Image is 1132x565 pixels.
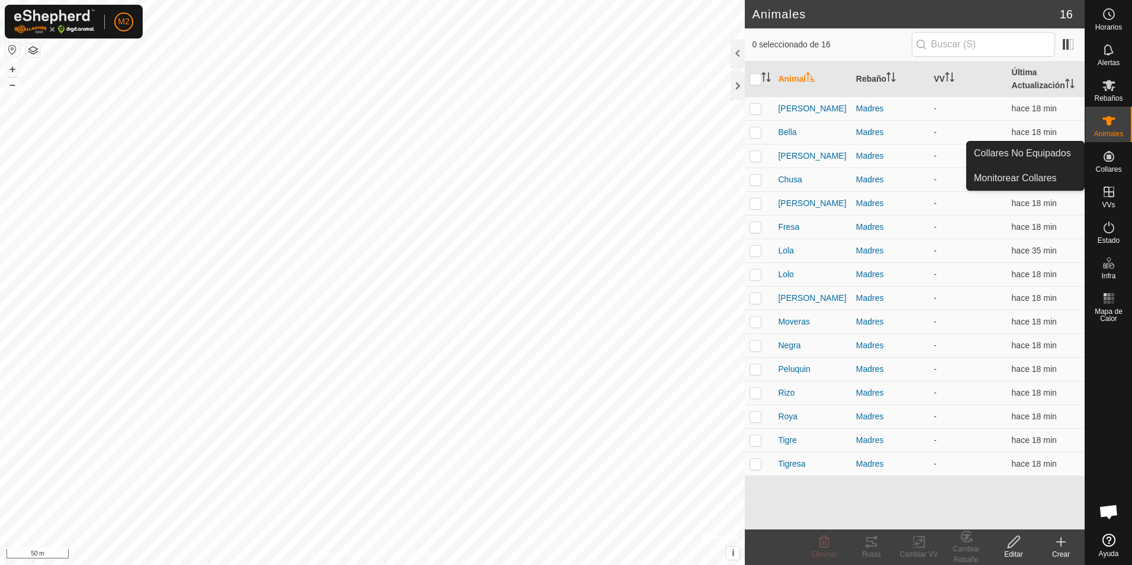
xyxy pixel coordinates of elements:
p-sorticon: Activar para ordenar [886,74,896,84]
span: Eliminar [811,550,837,558]
span: 4 sept 2025, 9:25 [1012,222,1057,232]
span: 4 sept 2025, 9:25 [1012,364,1057,374]
app-display-virtual-paddock-transition: - [934,388,937,397]
span: Infra [1101,272,1115,280]
app-display-virtual-paddock-transition: - [934,175,937,184]
th: Rebaño [851,62,929,97]
div: Madres [856,339,924,352]
div: Madres [856,387,924,399]
span: 4 sept 2025, 9:25 [1012,104,1057,113]
app-display-virtual-paddock-transition: - [934,127,937,137]
a: Collares No Equipados [967,142,1084,165]
span: Monitorear Collares [974,171,1057,185]
a: Ayuda [1085,529,1132,562]
span: 16 [1060,5,1073,23]
app-display-virtual-paddock-transition: - [934,364,937,374]
span: Lola [778,245,793,257]
app-display-virtual-paddock-transition: - [934,459,937,468]
app-display-virtual-paddock-transition: - [934,293,937,303]
span: 4 sept 2025, 9:25 [1012,317,1057,326]
div: Madres [856,363,924,375]
span: Estado [1098,237,1120,244]
div: Madres [856,316,924,328]
input: Buscar (S) [912,32,1055,57]
a: Monitorear Collares [967,166,1084,190]
app-display-virtual-paddock-transition: - [934,151,937,160]
img: Logo Gallagher [14,9,95,34]
span: Moveras [778,316,810,328]
app-display-virtual-paddock-transition: - [934,222,937,232]
div: Madres [856,458,924,470]
button: Capas del Mapa [26,43,40,57]
app-display-virtual-paddock-transition: - [934,341,937,350]
div: Cambiar Rebaño [943,544,990,565]
h2: Animales [752,7,1059,21]
span: 4 sept 2025, 9:25 [1012,388,1057,397]
span: Roya [778,410,797,423]
span: Mapa de Calor [1088,308,1129,322]
app-display-virtual-paddock-transition: - [934,412,937,421]
span: [PERSON_NAME] [778,150,846,162]
span: 4 sept 2025, 9:25 [1012,293,1057,303]
div: Madres [856,174,924,186]
span: 0 seleccionado de 16 [752,38,911,51]
span: 4 sept 2025, 9:25 [1012,127,1057,137]
span: Bella [778,126,796,139]
span: i [732,548,734,558]
span: VVs [1102,201,1115,208]
button: + [5,62,20,76]
app-display-virtual-paddock-transition: - [934,435,937,445]
app-display-virtual-paddock-transition: - [934,246,937,255]
div: Madres [856,197,924,210]
span: 4 sept 2025, 9:25 [1012,341,1057,350]
div: Madres [856,434,924,447]
p-sorticon: Activar para ordenar [1065,81,1075,90]
div: Editar [990,549,1037,560]
span: [PERSON_NAME] [778,197,846,210]
div: Cambiar VV [895,549,943,560]
span: Collares No Equipados [974,146,1071,160]
span: 4 sept 2025, 9:09 [1012,246,1057,255]
span: Ayuda [1099,550,1119,557]
span: 4 sept 2025, 9:25 [1012,459,1057,468]
span: Negra [778,339,800,352]
th: VV [929,62,1006,97]
th: Última Actualización [1007,62,1085,97]
th: Animal [773,62,851,97]
div: Crear [1037,549,1085,560]
div: Madres [856,221,924,233]
span: Rizo [778,387,795,399]
span: Chusa [778,174,802,186]
span: Fresa [778,221,799,233]
div: Madres [856,102,924,115]
span: Collares [1095,166,1121,173]
a: Política de Privacidad [311,550,380,560]
app-display-virtual-paddock-transition: - [934,317,937,326]
span: Tigresa [778,458,805,470]
div: Madres [856,245,924,257]
app-display-virtual-paddock-transition: - [934,198,937,208]
div: Madres [856,150,924,162]
span: Peluquin [778,363,811,375]
a: Chat abierto [1091,494,1127,529]
span: Animales [1094,130,1123,137]
span: 4 sept 2025, 9:25 [1012,198,1057,208]
span: 4 sept 2025, 9:25 [1012,435,1057,445]
span: Lolo [778,268,793,281]
span: Tigre [778,434,796,447]
span: Alertas [1098,59,1120,66]
span: Horarios [1095,24,1122,31]
span: [PERSON_NAME] [778,292,846,304]
a: Contáctenos [394,550,433,560]
span: [PERSON_NAME] [778,102,846,115]
app-display-virtual-paddock-transition: - [934,269,937,279]
p-sorticon: Activar para ordenar [761,74,771,84]
button: Restablecer Mapa [5,43,20,57]
p-sorticon: Activar para ordenar [945,74,954,84]
p-sorticon: Activar para ordenar [806,74,815,84]
span: M2 [118,15,129,28]
div: Madres [856,268,924,281]
span: 4 sept 2025, 9:25 [1012,412,1057,421]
